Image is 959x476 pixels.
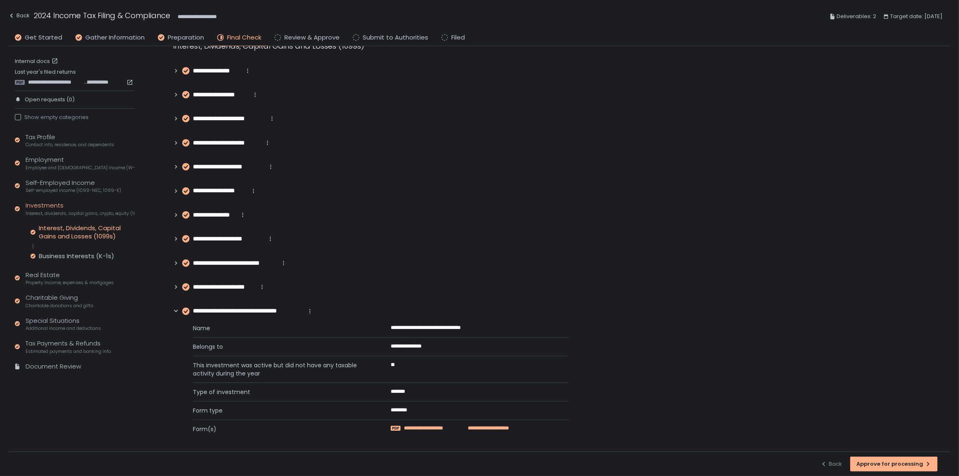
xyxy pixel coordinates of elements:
span: Deliverables: 2 [837,12,876,21]
span: Interest, dividends, capital gains, crypto, equity (1099s, K-1s) [26,210,135,217]
div: Last year's filed returns [15,68,135,86]
span: Target date: [DATE] [890,12,943,21]
span: Contact info, residence, and dependents [26,142,114,148]
h1: 2024 Income Tax Filing & Compliance [34,10,170,21]
span: Belongs to [193,343,371,351]
span: Preparation [168,33,204,42]
a: Internal docs [15,58,60,65]
div: Self-Employed Income [26,178,121,194]
span: Additional income and deductions [26,325,101,331]
span: Review & Approve [284,33,340,42]
div: Back [8,11,30,21]
div: Document Review [26,362,81,371]
span: Name [193,324,371,332]
span: Get Started [25,33,62,42]
span: Type of investment [193,388,371,396]
span: Open requests (0) [25,96,75,103]
div: Tax Payments & Refunds [26,339,111,355]
div: Business Interests (K-1s) [39,252,114,260]
div: Interest, Dividends, Capital Gains and Losses (1099s) [39,224,135,240]
div: Employment [26,155,135,171]
span: Employee and [DEMOGRAPHIC_DATA] income (W-2s) [26,165,135,171]
div: Investments [26,201,135,217]
span: Self-employed income (1099-NEC, 1099-K) [26,187,121,194]
span: Gather Information [85,33,145,42]
span: Charitable donations and gifts [26,303,94,309]
span: Property income, expenses & mortgages [26,280,114,286]
div: Interest, Dividends, Capital Gains and Losses (1099s) [173,40,569,51]
div: Special Situations [26,316,101,332]
span: Form type [193,406,371,415]
span: Submit to Authorities [363,33,428,42]
div: Back [821,460,842,468]
span: Filed [451,33,465,42]
span: Estimated payments and banking info [26,348,111,355]
span: This investment was active but did not have any taxable activity during the year [193,361,371,378]
div: Approve for processing [856,460,931,468]
button: Approve for processing [850,457,938,471]
span: Form(s) [193,425,371,433]
div: Tax Profile [26,133,114,148]
div: Real Estate [26,271,114,286]
span: Final Check [227,33,261,42]
div: Charitable Giving [26,293,94,309]
button: Back [8,10,30,23]
button: Back [821,457,842,471]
